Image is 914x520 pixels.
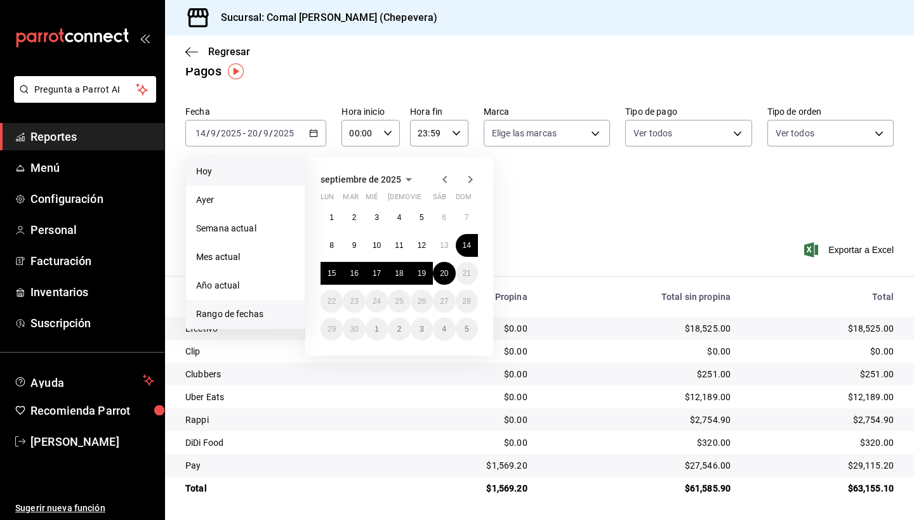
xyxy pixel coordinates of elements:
[767,107,894,116] label: Tipo de orden
[433,290,455,313] button: 27 de septiembre de 2025
[492,127,557,140] span: Elige las marcas
[633,127,672,140] span: Ver todos
[185,459,389,472] div: Pay
[196,308,295,321] span: Rango de fechas
[350,325,358,334] abbr: 30 de septiembre de 2025
[751,413,894,426] div: $2,754.90
[751,322,894,335] div: $18,525.00
[751,459,894,472] div: $29,115.20
[269,128,273,138] span: /
[374,325,379,334] abbr: 1 de octubre de 2025
[14,76,156,103] button: Pregunta a Parrot AI
[418,297,426,306] abbr: 26 de septiembre de 2025
[228,63,244,79] img: Tooltip marker
[395,297,403,306] abbr: 25 de septiembre de 2025
[30,283,154,301] span: Inventarios
[776,127,814,140] span: Ver todos
[208,46,250,58] span: Regresar
[373,241,381,250] abbr: 10 de septiembre de 2025
[409,413,527,426] div: $0.00
[456,234,478,257] button: 14 de septiembre de 2025
[751,292,894,302] div: Total
[411,193,421,206] abbr: viernes
[751,368,894,380] div: $251.00
[625,107,752,116] label: Tipo de pago
[321,318,343,341] button: 29 de septiembre de 2025
[30,190,154,207] span: Configuración
[273,128,295,138] input: ----
[30,159,154,176] span: Menú
[440,269,448,278] abbr: 20 de septiembre de 2025
[350,297,358,306] abbr: 23 de septiembre de 2025
[185,413,389,426] div: Rappi
[420,213,424,222] abbr: 5 de septiembre de 2025
[211,10,437,25] h3: Sucursal: Comal [PERSON_NAME] (Chepevera)
[751,345,894,358] div: $0.00
[321,234,343,257] button: 8 de septiembre de 2025
[397,213,402,222] abbr: 4 de septiembre de 2025
[463,297,471,306] abbr: 28 de septiembre de 2025
[411,318,433,341] button: 3 de octubre de 2025
[411,262,433,285] button: 19 de septiembre de 2025
[366,262,388,285] button: 17 de septiembre de 2025
[548,413,731,426] div: $2,754.90
[433,318,455,341] button: 4 de octubre de 2025
[185,368,389,380] div: Clubbers
[433,193,446,206] abbr: sábado
[395,269,403,278] abbr: 18 de septiembre de 2025
[321,172,416,187] button: septiembre de 2025
[185,391,389,403] div: Uber Eats
[247,128,258,138] input: --
[30,252,154,270] span: Facturación
[220,128,242,138] input: ----
[456,290,478,313] button: 28 de septiembre de 2025
[418,269,426,278] abbr: 19 de septiembre de 2025
[548,292,731,302] div: Total sin propina
[185,46,250,58] button: Regresar
[30,128,154,145] span: Reportes
[196,279,295,292] span: Año actual
[185,345,389,358] div: Clip
[341,107,400,116] label: Hora inicio
[807,242,894,257] button: Exportar a Excel
[343,318,365,341] button: 30 de septiembre de 2025
[216,128,220,138] span: /
[366,318,388,341] button: 1 de octubre de 2025
[395,241,403,250] abbr: 11 de septiembre de 2025
[433,262,455,285] button: 20 de septiembre de 2025
[409,391,527,403] div: $0.00
[409,436,527,449] div: $0.00
[463,241,471,250] abbr: 14 de septiembre de 2025
[397,325,402,334] abbr: 2 de octubre de 2025
[388,206,410,229] button: 4 de septiembre de 2025
[15,502,154,515] span: Sugerir nueva función
[548,391,731,403] div: $12,189.00
[418,241,426,250] abbr: 12 de septiembre de 2025
[433,234,455,257] button: 13 de septiembre de 2025
[196,222,295,235] span: Semana actual
[411,206,433,229] button: 5 de septiembre de 2025
[321,193,334,206] abbr: lunes
[196,193,295,207] span: Ayer
[321,174,401,185] span: septiembre de 2025
[329,241,334,250] abbr: 8 de septiembre de 2025
[410,107,468,116] label: Hora fin
[388,234,410,257] button: 11 de septiembre de 2025
[388,318,410,341] button: 2 de octubre de 2025
[321,290,343,313] button: 22 de septiembre de 2025
[343,193,358,206] abbr: martes
[328,325,336,334] abbr: 29 de septiembre de 2025
[548,482,731,495] div: $61,585.90
[140,33,150,43] button: open_drawer_menu
[548,436,731,449] div: $320.00
[321,262,343,285] button: 15 de septiembre de 2025
[366,206,388,229] button: 3 de septiembre de 2025
[185,482,389,495] div: Total
[465,213,469,222] abbr: 7 de septiembre de 2025
[388,193,463,206] abbr: jueves
[463,269,471,278] abbr: 21 de septiembre de 2025
[185,436,389,449] div: DiDi Food
[374,213,379,222] abbr: 3 de septiembre de 2025
[9,92,156,105] a: Pregunta a Parrot AI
